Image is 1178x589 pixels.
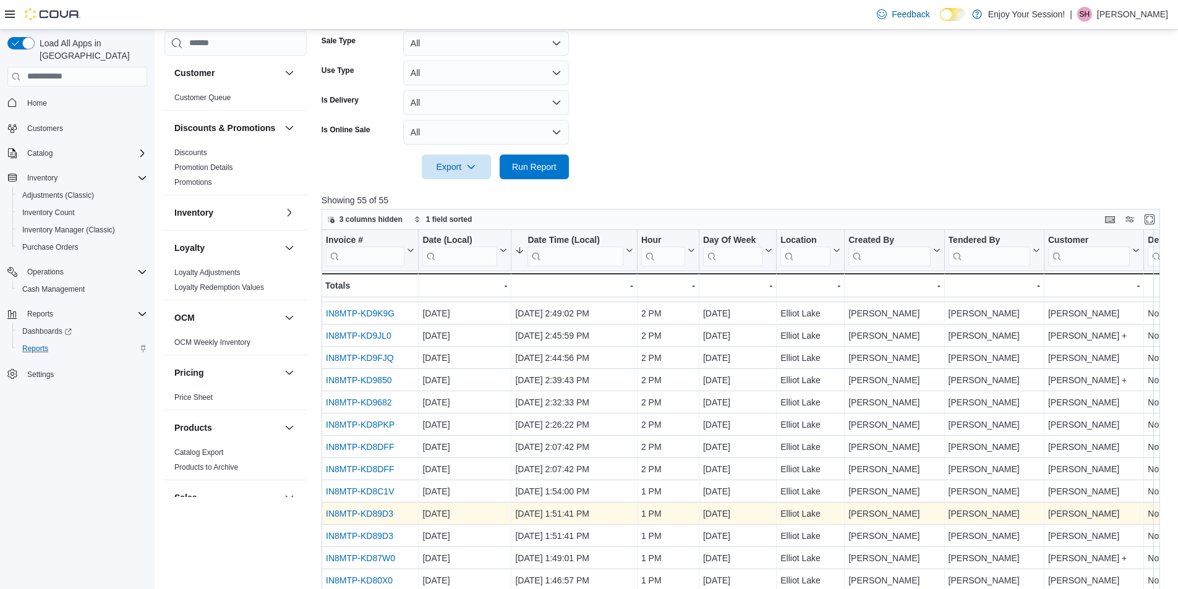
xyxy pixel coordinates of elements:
[422,284,507,299] div: [DATE]
[1048,506,1140,521] div: [PERSON_NAME]
[948,439,1039,454] div: [PERSON_NAME]
[174,206,280,219] button: Inventory
[326,308,395,318] a: IN8MTP-KD9K9G
[22,344,48,354] span: Reports
[326,331,391,341] a: IN8MTP-KD9JL0
[22,307,147,321] span: Reports
[848,373,940,388] div: [PERSON_NAME]
[703,551,772,566] div: [DATE]
[174,491,197,504] h3: Sales
[2,94,152,112] button: Home
[322,66,354,75] label: Use Type
[641,278,695,293] div: -
[422,350,507,365] div: [DATE]
[174,148,207,158] span: Discounts
[12,323,152,340] a: Dashboards
[703,234,762,266] div: Day Of Week
[17,205,80,220] a: Inventory Count
[17,282,90,297] a: Cash Management
[174,178,212,187] a: Promotions
[403,90,569,115] button: All
[948,234,1039,266] button: Tendered By
[940,21,941,22] span: Dark Mode
[703,278,772,293] div: -
[1048,350,1140,365] div: [PERSON_NAME]
[326,420,395,430] a: IN8MTP-KD8PKP
[282,66,297,80] button: Customer
[422,234,497,266] div: Date (Local)
[948,373,1039,388] div: [PERSON_NAME]
[515,306,633,321] div: [DATE] 2:49:02 PM
[703,484,772,499] div: [DATE]
[174,422,212,434] h3: Products
[1048,395,1140,410] div: [PERSON_NAME]
[326,553,395,563] a: IN8MTP-KD87W0
[17,324,77,339] a: Dashboards
[2,263,152,281] button: Operations
[948,528,1039,543] div: [PERSON_NAME]
[948,234,1030,246] div: Tendered By
[27,173,58,183] span: Inventory
[703,417,772,432] div: [DATE]
[641,462,695,477] div: 2 PM
[780,328,840,343] div: Elliot Lake
[174,122,280,134] button: Discounts & Promotions
[515,551,633,566] div: [DATE] 1:49:01 PM
[892,8,929,20] span: Feedback
[17,205,147,220] span: Inventory Count
[948,462,1039,477] div: [PERSON_NAME]
[174,242,205,254] h3: Loyalty
[641,234,685,246] div: Hour
[988,7,1065,22] p: Enjoy Your Session!
[515,484,633,499] div: [DATE] 1:54:00 PM
[515,528,633,543] div: [DATE] 1:51:41 PM
[515,373,633,388] div: [DATE] 2:39:43 PM
[174,163,233,172] span: Promotion Details
[174,282,264,292] span: Loyalty Redemption Values
[641,234,695,266] button: Hour
[1048,462,1140,477] div: [PERSON_NAME]
[22,265,69,279] button: Operations
[12,187,152,204] button: Adjustments (Classic)
[322,36,356,46] label: Sale Type
[282,310,297,325] button: OCM
[326,531,393,541] a: IN8MTP-KD89D3
[174,491,280,504] button: Sales
[848,506,940,521] div: [PERSON_NAME]
[515,350,633,365] div: [DATE] 2:44:56 PM
[1048,439,1140,454] div: [PERSON_NAME]
[2,145,152,162] button: Catalog
[1048,328,1140,343] div: [PERSON_NAME] +
[12,281,152,298] button: Cash Management
[174,93,231,102] a: Customer Queue
[164,145,307,195] div: Discounts & Promotions
[322,125,370,135] label: Is Online Sale
[703,234,762,246] div: Day Of Week
[703,395,772,410] div: [DATE]
[12,340,152,357] button: Reports
[7,89,147,415] nav: Complex example
[326,464,394,474] a: IN8MTP-KD8DFF
[27,98,47,108] span: Home
[948,306,1039,321] div: [PERSON_NAME]
[641,328,695,343] div: 2 PM
[1048,373,1140,388] div: [PERSON_NAME] +
[641,284,695,299] div: 2 PM
[422,484,507,499] div: [DATE]
[1103,212,1117,227] button: Keyboard shortcuts
[12,221,152,239] button: Inventory Manager (Classic)
[174,448,223,457] a: Catalog Export
[174,122,275,134] h3: Discounts & Promotions
[641,528,695,543] div: 1 PM
[780,234,830,266] div: Location
[12,204,152,221] button: Inventory Count
[703,328,772,343] div: [DATE]
[422,306,507,321] div: [DATE]
[527,234,623,266] div: Date Time (Local)
[515,328,633,343] div: [DATE] 2:45:59 PM
[12,239,152,256] button: Purchase Orders
[422,328,507,343] div: [DATE]
[780,278,840,293] div: -
[22,284,85,294] span: Cash Management
[641,395,695,410] div: 2 PM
